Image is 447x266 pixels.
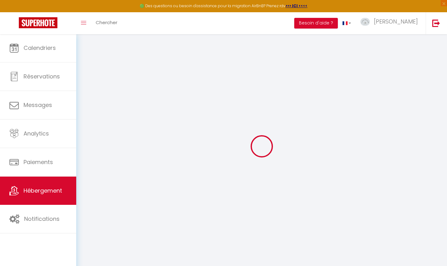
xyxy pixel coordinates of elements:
[360,18,370,26] img: ...
[374,18,418,25] span: [PERSON_NAME]
[356,12,426,34] a: ... [PERSON_NAME]
[432,19,440,27] img: logout
[24,215,60,223] span: Notifications
[24,158,53,166] span: Paiements
[19,17,57,28] img: Super Booking
[24,187,62,194] span: Hébergement
[24,72,60,80] span: Réservations
[24,101,52,109] span: Messages
[24,44,56,52] span: Calendriers
[294,18,338,29] button: Besoin d'aide ?
[285,3,307,8] a: >>> ICI <<<<
[91,12,122,34] a: Chercher
[96,19,117,26] span: Chercher
[24,130,49,137] span: Analytics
